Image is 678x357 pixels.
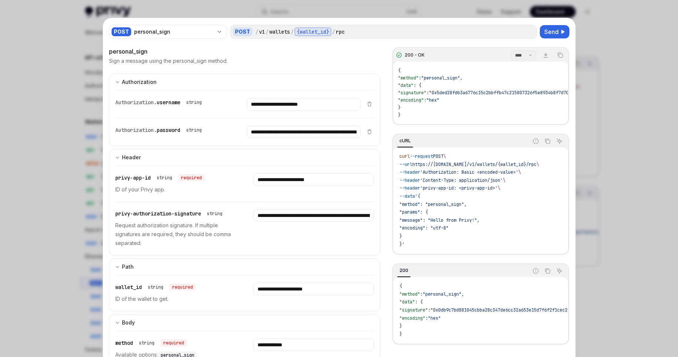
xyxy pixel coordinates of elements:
[420,291,423,297] span: :
[531,266,541,276] button: Report incorrect code
[419,75,421,81] span: :
[233,27,252,36] div: POST
[461,291,464,297] span: ,
[109,57,228,65] p: Sign a message using the personal_sign method.
[109,258,381,275] button: Expand input section
[540,25,569,38] button: Send
[112,27,131,36] div: POST
[518,169,521,175] span: \
[460,75,463,81] span: ,
[398,97,424,103] span: "encoding"
[134,28,214,35] div: personal_sign
[531,136,541,146] button: Report incorrect code
[415,299,423,305] span: : {
[555,136,564,146] button: Ask AI
[122,318,135,327] div: Body
[169,283,196,291] div: required
[255,28,258,35] div: /
[397,136,413,145] div: cURL
[399,161,412,167] span: --url
[115,127,157,133] span: Authorization.
[543,136,552,146] button: Copy the contents from the code block
[247,126,361,138] input: Enter password
[399,169,420,175] span: --header
[398,75,419,81] span: "method"
[399,225,449,231] span: "encoding": "utf-8"
[428,315,441,321] span: "hex"
[294,27,331,36] div: {wallet_id}
[332,28,335,35] div: /
[399,315,425,321] span: "encoding"
[365,101,374,107] button: Delete item
[399,323,402,329] span: }
[109,47,381,56] div: personal_sign
[398,90,426,96] span: "signature"
[398,105,401,110] span: }
[115,340,133,346] span: method
[544,27,559,36] span: Send
[109,74,381,90] button: Expand input section
[424,97,426,103] span: :
[399,331,402,337] span: }
[426,90,429,96] span: :
[421,75,460,81] span: "personal_sign"
[269,28,290,35] div: wallets
[399,209,428,215] span: "params": {
[433,153,443,159] span: POST
[253,283,374,295] input: Enter wallet_id
[115,98,205,107] div: Authorization.username
[503,177,505,183] span: \
[420,169,518,175] span: 'Authorization: Basic <encoded-value>'
[397,266,410,275] div: 200
[398,82,413,88] span: "data"
[291,28,294,35] div: /
[399,283,402,289] span: {
[399,201,467,207] span: "method": "personal_sign",
[555,50,565,60] button: Copy the contents from the code block
[160,339,187,347] div: required
[410,153,433,159] span: --request
[536,161,539,167] span: \
[115,126,205,135] div: Authorization.password
[178,174,205,181] div: required
[423,291,461,297] span: "personal_sign"
[157,99,180,106] span: username
[253,339,374,351] input: Enter method
[420,177,503,183] span: 'Content-Type: application/json'
[399,217,480,223] span: "message": "Hello from Privy!",
[109,149,381,166] button: Expand input section
[336,28,345,35] div: rpc
[115,210,201,217] span: privy-authorization-signature
[122,153,141,162] div: Header
[122,262,134,271] div: Path
[115,284,142,290] span: wallet_id
[109,314,381,331] button: Expand input section
[109,24,227,40] button: POSTpersonal_sign
[399,291,420,297] span: "method"
[115,295,236,303] p: ID of the wallet to get.
[412,161,536,167] span: https://[DOMAIN_NAME]/v1/wallets/{wallet_id}/rpc
[425,315,428,321] span: :
[428,307,430,313] span: :
[443,153,446,159] span: \
[426,97,439,103] span: "hex"
[253,209,374,222] input: Enter privy-authorization-signature
[413,82,421,88] span: : {
[115,283,196,292] div: wallet_id
[398,112,401,118] span: }
[115,173,205,182] div: privy-app-id
[399,177,420,183] span: --header
[399,241,405,247] span: }'
[115,221,236,248] p: Request authorization signature. If multiple signatures are required, they should be comma separa...
[555,266,564,276] button: Ask AI
[115,209,225,218] div: privy-authorization-signature
[253,173,374,186] input: Enter privy-app-id
[398,68,401,74] span: {
[399,233,402,239] span: }
[115,185,236,194] p: ID of your Privy app.
[399,299,415,305] span: "data"
[399,153,410,159] span: curl
[115,174,151,181] span: privy-app-id
[247,98,361,110] input: Enter username
[115,339,187,347] div: method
